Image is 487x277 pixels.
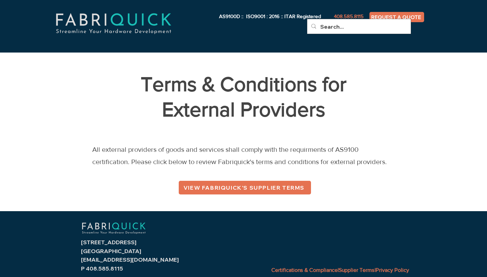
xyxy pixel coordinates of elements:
[184,184,305,191] span: VIEW FABRIQUICK'S SUPPLIER TERMS
[271,267,409,273] span: | |
[271,267,338,273] a: Certifications & Compliance
[141,73,347,120] span: Terms & Conditions for External Providers
[371,14,421,20] span: REQUEST A QUOTE
[339,267,375,273] a: Supplier Terms
[334,13,364,19] span: 408.585.8115
[369,12,424,22] a: REQUEST A QUOTE
[376,267,409,273] a: Privacy Policy
[81,265,123,272] span: P 408.585.8115
[179,181,311,194] a: VIEW FABRIQUICK'S SUPPLIER TERMS
[320,19,396,34] input: Search...
[81,239,136,246] span: [STREET_ADDRESS]
[219,13,321,19] span: AS9100D :: ISO9001 : 2016 :: ITAR Registered
[31,5,196,42] img: fabriquick-logo-colors-adjusted.png
[92,146,387,165] span: All external providers of goods and services shall comply with the requirments of AS9100 certific...
[81,256,179,263] a: [EMAIL_ADDRESS][DOMAIN_NAME]
[81,248,141,254] span: [GEOGRAPHIC_DATA]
